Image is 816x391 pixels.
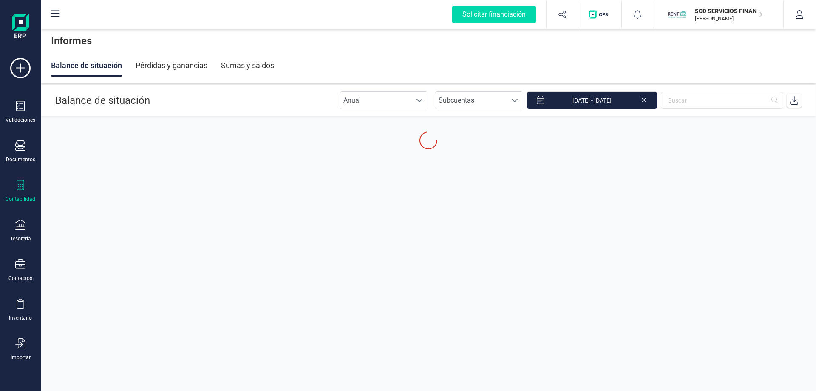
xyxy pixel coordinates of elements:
[136,54,207,77] div: Pérdidas y ganancias
[668,5,686,24] img: SC
[9,314,32,321] div: Inventario
[8,275,32,282] div: Contactos
[12,14,29,41] img: Logo Finanedi
[6,117,35,123] div: Validaciones
[695,7,763,15] p: SCD SERVICIOS FINANCIEROS SL
[584,1,616,28] button: Logo de OPS
[55,94,150,106] span: Balance de situación
[221,54,274,77] div: Sumas y saldos
[661,92,783,109] input: Buscar
[435,92,507,109] span: Subcuentas
[589,10,611,19] img: Logo de OPS
[11,354,31,361] div: Importar
[664,1,773,28] button: SCSCD SERVICIOS FINANCIEROS SL[PERSON_NAME]
[51,54,122,77] div: Balance de situación
[442,1,546,28] button: Solicitar financiación
[41,27,816,54] div: Informes
[6,156,35,163] div: Documentos
[695,15,763,22] p: [PERSON_NAME]
[6,196,35,203] div: Contabilidad
[452,6,536,23] div: Solicitar financiación
[10,235,31,242] div: Tesorería
[340,92,411,109] span: Anual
